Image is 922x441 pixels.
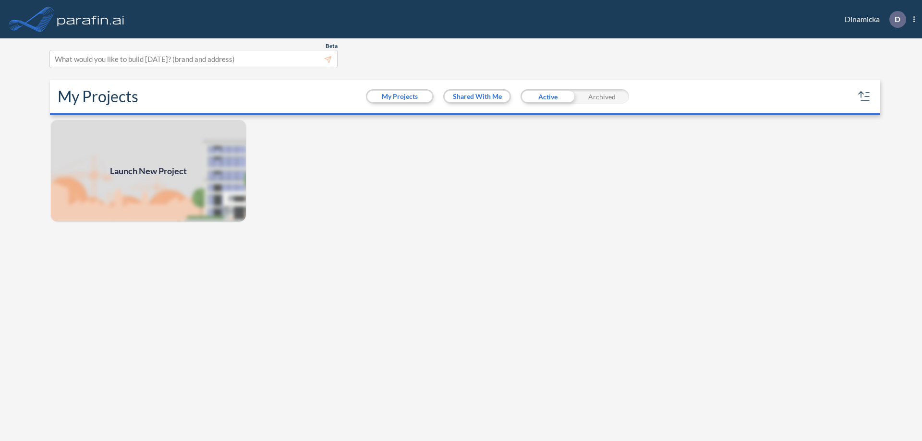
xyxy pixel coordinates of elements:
[895,15,900,24] p: D
[367,91,432,102] button: My Projects
[575,89,629,104] div: Archived
[50,119,247,223] a: Launch New Project
[857,89,872,104] button: sort
[326,42,338,50] span: Beta
[110,165,187,178] span: Launch New Project
[50,119,247,223] img: add
[521,89,575,104] div: Active
[55,10,126,29] img: logo
[58,87,138,106] h2: My Projects
[830,11,915,28] div: Dinamicka
[445,91,510,102] button: Shared With Me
